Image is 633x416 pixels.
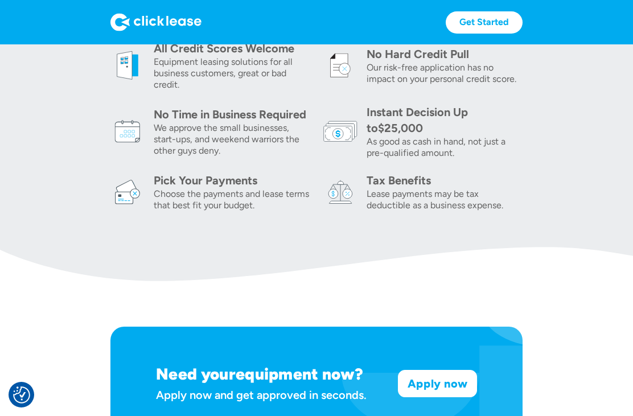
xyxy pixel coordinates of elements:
a: Apply now [398,370,476,397]
div: Pick Your Payments [154,172,310,188]
div: Apply now and get approved in seconds. [156,385,384,405]
img: tax icon [323,175,357,209]
div: Equipment leasing solutions for all business customers, great or bad credit. [154,56,310,90]
img: card icon [110,175,145,209]
h1: Need your [156,364,236,384]
button: Consent Preferences [13,386,30,403]
div: As good as cash in hand, not just a pre-qualified amount. [367,136,523,159]
a: Get Started [446,11,523,34]
div: $25,000 [378,121,423,135]
div: Instant Decision Up to [367,105,468,135]
img: calendar icon [110,114,145,149]
div: We approve the small businesses, start-ups, and weekend warriors the other guys deny. [154,122,310,156]
div: No Time in Business Required [154,106,310,122]
div: Tax Benefits [367,172,523,188]
img: Logo [110,13,202,31]
div: Our risk-free application has no impact on your personal credit score. [367,62,523,85]
img: money icon [323,114,357,149]
div: All Credit Scores Welcome [154,40,310,56]
div: No Hard Credit Pull [367,46,523,62]
div: Lease payments may be tax deductible as a business expense. [367,188,523,211]
img: welcome icon [110,48,145,83]
img: credit icon [323,48,357,83]
div: Choose the payments and lease terms that best fit your budget. [154,188,310,211]
h1: equipment now? [236,364,363,384]
img: Revisit consent button [13,386,30,403]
